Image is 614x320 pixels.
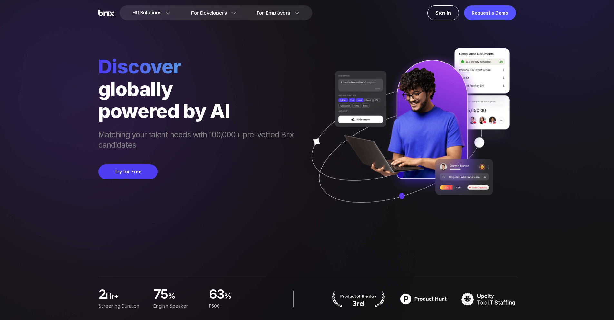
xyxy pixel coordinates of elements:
img: product hunt badge [331,291,386,307]
div: Screening duration [98,303,146,310]
div: English Speaker [153,303,201,310]
span: 63 [209,288,224,301]
a: Request a Demo [464,5,516,20]
span: 2 [98,288,106,301]
div: globally [98,78,300,100]
span: % [168,291,201,304]
img: TOP IT STAFFING [461,291,516,307]
span: % [224,291,256,304]
div: powered by AI [98,100,300,122]
span: 75 [153,288,168,301]
img: ai generate [300,48,516,222]
span: For Developers [191,10,227,16]
span: HR Solutions [132,8,161,18]
span: For Employers [257,10,290,16]
button: Try for Free [98,164,158,179]
a: Sign In [427,5,459,20]
span: Discover [98,55,300,78]
span: Matching your talent needs with 100,000+ pre-vetted Brix candidates [98,130,300,151]
div: F500 [209,303,256,310]
img: Brix Logo [98,10,114,16]
img: product hunt badge [396,291,451,307]
span: hr+ [106,291,146,304]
